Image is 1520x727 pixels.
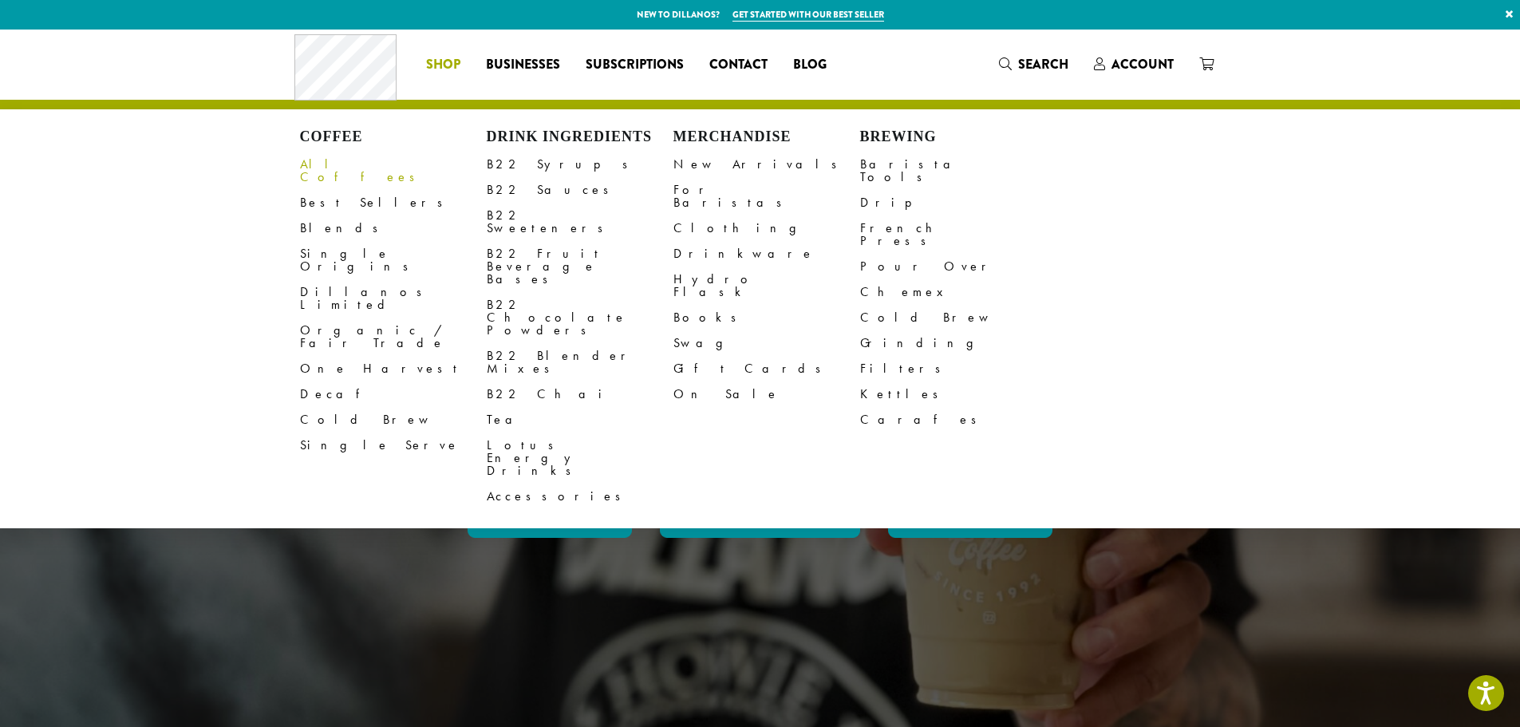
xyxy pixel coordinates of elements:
[487,177,673,203] a: B22 Sauces
[300,215,487,241] a: Blends
[673,381,860,407] a: On Sale
[673,128,860,146] h4: Merchandise
[673,305,860,330] a: Books
[300,433,487,458] a: Single Serve
[1018,55,1068,73] span: Search
[732,8,884,22] a: Get started with our best seller
[673,356,860,381] a: Gift Cards
[673,152,860,177] a: New Arrivals
[487,152,673,177] a: B22 Syrups
[300,190,487,215] a: Best Sellers
[860,330,1047,356] a: Grinding
[300,318,487,356] a: Organic / Fair Trade
[860,152,1047,190] a: Barista Tools
[793,55,827,75] span: Blog
[487,241,673,292] a: B22 Fruit Beverage Bases
[300,241,487,279] a: Single Origins
[860,381,1047,407] a: Kettles
[487,484,673,509] a: Accessories
[586,55,684,75] span: Subscriptions
[426,55,460,75] span: Shop
[709,55,768,75] span: Contact
[487,128,673,146] h4: Drink Ingredients
[300,279,487,318] a: Dillanos Limited
[860,407,1047,433] a: Carafes
[300,356,487,381] a: One Harvest
[487,407,673,433] a: Tea
[300,152,487,190] a: All Coffees
[860,215,1047,254] a: French Press
[487,292,673,343] a: B22 Chocolate Powders
[860,356,1047,381] a: Filters
[860,305,1047,330] a: Cold Brew
[673,177,860,215] a: For Baristas
[487,343,673,381] a: B22 Blender Mixes
[673,267,860,305] a: Hydro Flask
[986,51,1081,77] a: Search
[860,190,1047,215] a: Drip
[487,381,673,407] a: B22 Chai
[300,128,487,146] h4: Coffee
[487,203,673,241] a: B22 Sweeteners
[860,254,1047,279] a: Pour Over
[413,52,473,77] a: Shop
[300,407,487,433] a: Cold Brew
[300,381,487,407] a: Decaf
[487,433,673,484] a: Lotus Energy Drinks
[1111,55,1174,73] span: Account
[673,215,860,241] a: Clothing
[673,241,860,267] a: Drinkware
[486,55,560,75] span: Businesses
[673,330,860,356] a: Swag
[860,279,1047,305] a: Chemex
[860,128,1047,146] h4: Brewing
